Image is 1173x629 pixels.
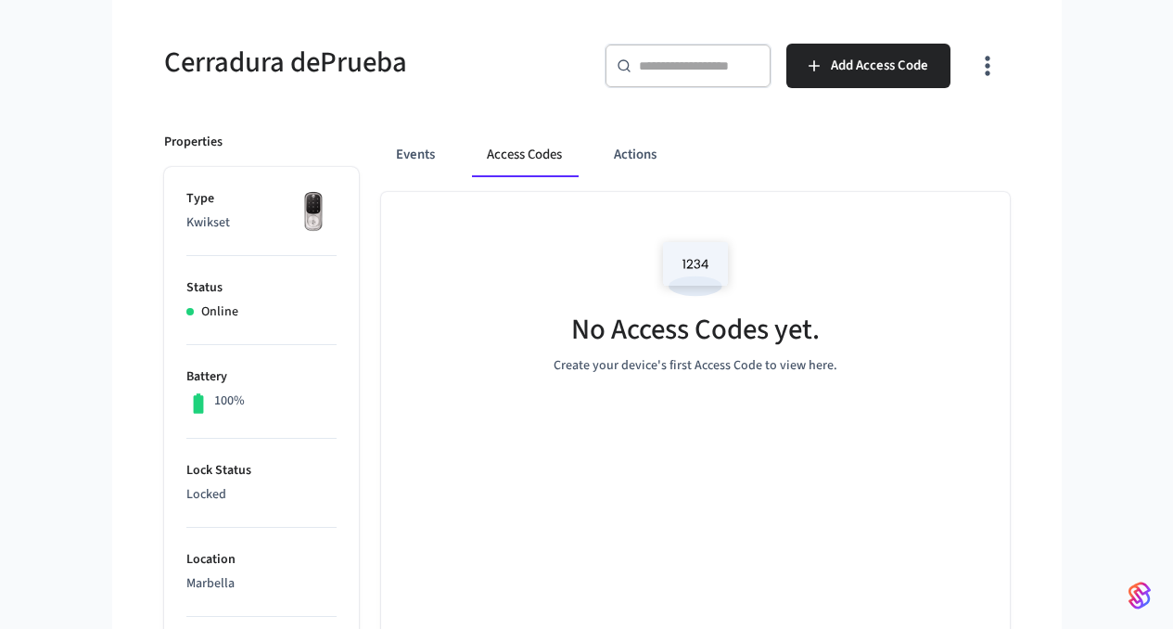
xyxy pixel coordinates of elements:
p: Battery [186,367,337,387]
p: Create your device's first Access Code to view here. [554,356,837,376]
p: Type [186,189,337,209]
p: 100% [214,392,245,411]
p: Properties [164,133,223,152]
div: ant example [381,133,1010,177]
button: Actions [599,133,671,177]
p: Location [186,550,337,570]
button: Access Codes [472,133,577,177]
p: Lock Status [186,461,337,481]
img: Access Codes Empty State [654,229,737,308]
span: Add Access Code [831,54,928,78]
p: Kwikset [186,213,337,233]
h5: No Access Codes yet. [571,311,820,349]
img: Yale Assure Touchscreen Wifi Smart Lock, Satin Nickel, Front [290,189,337,236]
button: Add Access Code [786,44,950,88]
img: SeamLogoGradient.69752ec5.svg [1128,581,1151,610]
p: Marbella [186,574,337,594]
h5: Cerradura dePrueba [164,44,576,82]
p: Status [186,278,337,298]
p: Online [201,302,238,322]
p: Locked [186,485,337,505]
button: Events [381,133,450,177]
